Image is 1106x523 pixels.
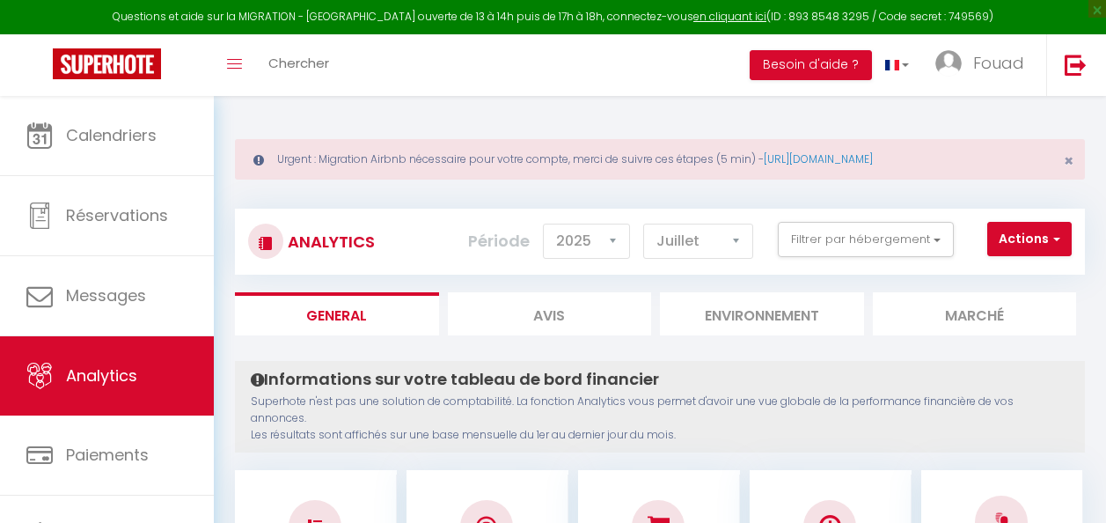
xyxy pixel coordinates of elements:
span: Fouad [973,52,1024,74]
li: Environnement [660,292,864,335]
div: Urgent : Migration Airbnb nécessaire pour votre compte, merci de suivre ces étapes (5 min) - [235,139,1085,180]
img: logout [1065,54,1087,76]
p: Superhote n'est pas une solution de comptabilité. La fonction Analytics vous permet d'avoir une v... [251,394,1069,444]
span: Réservations [66,204,168,226]
a: ... Fouad [922,34,1046,96]
a: en cliquant ici [693,9,766,24]
span: × [1064,150,1073,172]
button: Filtrer par hébergement [778,222,954,257]
img: Super Booking [53,48,161,79]
img: ... [935,50,962,77]
span: Chercher [268,54,329,72]
span: Messages [66,284,146,306]
button: Besoin d'aide ? [750,50,872,80]
a: [URL][DOMAIN_NAME] [764,151,873,166]
h3: Analytics [283,222,375,261]
iframe: LiveChat chat widget [1032,449,1106,523]
span: Calendriers [66,124,157,146]
button: Close [1064,153,1073,169]
h4: Informations sur votre tableau de bord financier [251,370,1069,389]
span: Paiements [66,444,149,466]
li: Avis [448,292,652,335]
li: Marché [873,292,1077,335]
a: Chercher [255,34,342,96]
li: General [235,292,439,335]
button: Actions [987,222,1072,257]
span: Analytics [66,365,137,387]
label: Période [468,222,530,261]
